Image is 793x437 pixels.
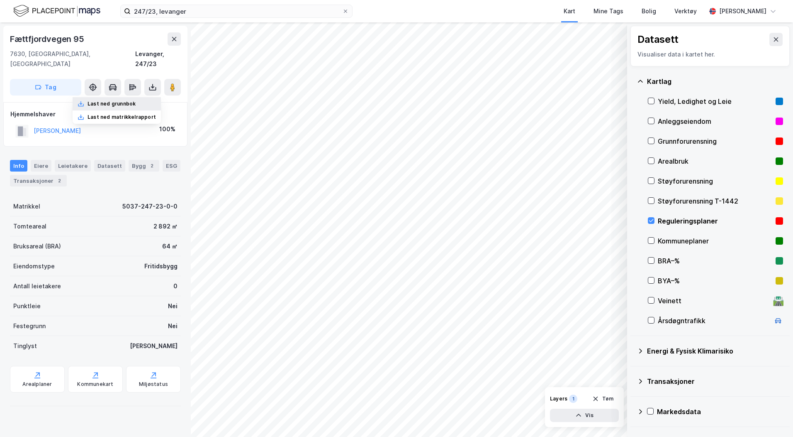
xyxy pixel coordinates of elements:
[13,321,46,331] div: Festegrunn
[658,176,772,186] div: Støyforurensning
[752,397,793,437] iframe: Chat Widget
[139,381,168,388] div: Miljøstatus
[587,392,619,405] button: Tøm
[642,6,656,16] div: Bolig
[658,136,772,146] div: Grunnforurensning
[10,109,180,119] div: Hjemmelshaver
[173,281,178,291] div: 0
[10,49,135,69] div: 7630, [GEOGRAPHIC_DATA], [GEOGRAPHIC_DATA]
[637,49,783,59] div: Visualiser data i kartet her.
[88,114,156,120] div: Last ned matrikkelrapport
[130,341,178,351] div: [PERSON_NAME]
[773,295,784,306] div: 🛣️
[658,276,772,286] div: BYA–%
[10,79,81,96] button: Tag
[550,395,567,402] div: Layers
[13,261,55,271] div: Eiendomstype
[144,261,178,271] div: Fritidsbygg
[657,407,783,417] div: Markedsdata
[77,381,113,388] div: Kommunekart
[550,409,619,422] button: Vis
[647,76,783,86] div: Kartlag
[658,96,772,106] div: Yield, Ledighet og Leie
[658,216,772,226] div: Reguleringsplaner
[55,177,63,185] div: 2
[162,241,178,251] div: 64 ㎡
[674,6,697,16] div: Verktøy
[752,397,793,437] div: Kontrollprogram for chat
[10,175,67,187] div: Transaksjoner
[658,256,772,266] div: BRA–%
[10,32,86,46] div: Fættfjordvegen 95
[55,160,91,172] div: Leietakere
[647,376,783,386] div: Transaksjoner
[129,160,159,172] div: Bygg
[637,33,679,46] div: Datasett
[153,221,178,231] div: 2 892 ㎡
[719,6,766,16] div: [PERSON_NAME]
[159,124,175,134] div: 100%
[658,236,772,246] div: Kommuneplaner
[13,241,61,251] div: Bruksareal (BRA)
[13,221,46,231] div: Tomteareal
[658,156,772,166] div: Arealbruk
[13,201,40,211] div: Matrikkel
[131,5,342,17] input: Søk på adresse, matrikkel, gårdeiere, leietakere eller personer
[13,4,100,18] img: logo.f888ab2527a4732fd821a326f86c7f29.svg
[658,296,770,306] div: Veinett
[163,160,180,172] div: ESG
[31,160,51,172] div: Eiere
[13,281,61,291] div: Antall leietakere
[135,49,181,69] div: Levanger, 247/23
[594,6,623,16] div: Mine Tags
[658,316,770,326] div: Årsdøgntrafikk
[658,116,772,126] div: Anleggseiendom
[168,321,178,331] div: Nei
[564,6,575,16] div: Kart
[13,341,37,351] div: Tinglyst
[168,301,178,311] div: Nei
[13,301,41,311] div: Punktleie
[122,201,178,211] div: 5037-247-23-0-0
[148,162,156,170] div: 2
[22,381,52,388] div: Arealplaner
[88,101,136,107] div: Last ned grunnbok
[647,346,783,356] div: Energi & Fysisk Klimarisiko
[94,160,125,172] div: Datasett
[658,196,772,206] div: Støyforurensning T-1442
[569,395,577,403] div: 1
[10,160,27,172] div: Info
